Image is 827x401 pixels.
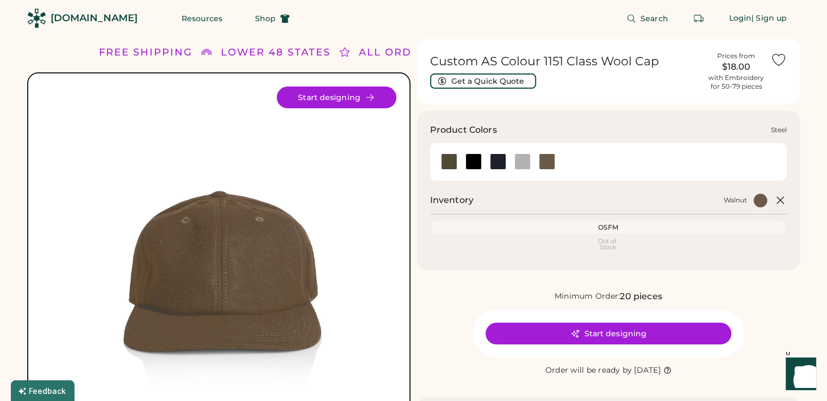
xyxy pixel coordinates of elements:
[51,11,138,25] div: [DOMAIN_NAME]
[717,52,755,60] div: Prices from
[255,15,276,22] span: Shop
[430,54,702,69] h1: Custom AS Colour 1151 Class Wool Cap
[277,87,396,108] button: Start designing
[775,352,822,399] iframe: Front Chat
[688,8,710,29] button: Retrieve an order
[434,238,783,250] div: Out of Stock
[99,45,192,60] div: FREE SHIPPING
[729,13,752,24] div: Login
[359,45,434,60] div: ALL ORDERS
[634,365,661,376] div: [DATE]
[641,15,668,22] span: Search
[620,290,662,303] div: 20 pieces
[430,73,536,89] button: Get a Quick Quote
[221,45,331,60] div: LOWER 48 STATES
[613,8,681,29] button: Search
[724,196,747,205] div: Walnut
[708,60,764,73] div: $18.00
[169,8,235,29] button: Resources
[430,194,474,207] h2: Inventory
[751,13,787,24] div: | Sign up
[555,291,620,302] div: Minimum Order:
[242,8,303,29] button: Shop
[27,9,46,28] img: Rendered Logo - Screens
[771,126,787,134] div: Steel
[434,223,783,232] div: OSFM
[708,73,764,91] div: with Embroidery for 50-79 pieces
[430,124,497,137] h3: Product Colors
[486,323,731,344] button: Start designing
[545,365,632,376] div: Order will be ready by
